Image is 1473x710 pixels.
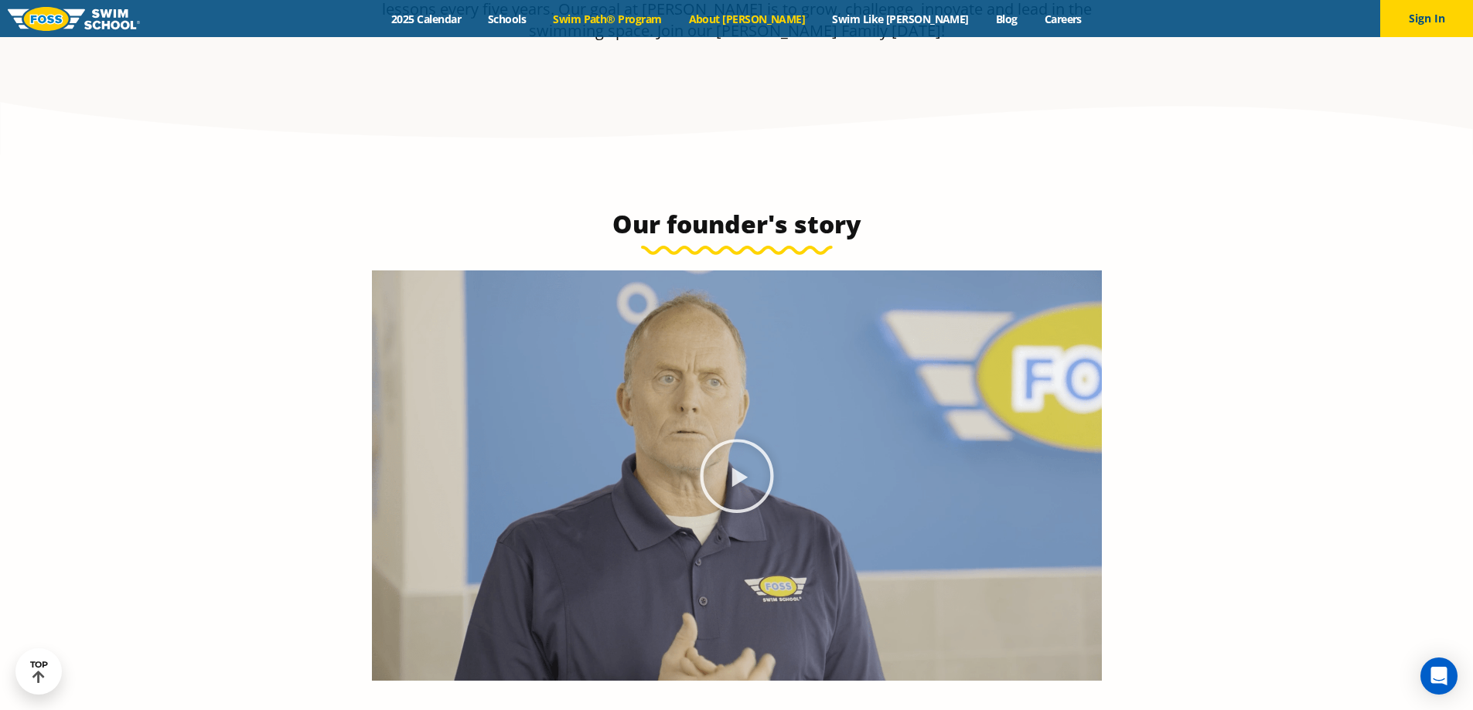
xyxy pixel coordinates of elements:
h3: Our founder's story [372,209,1102,239]
img: FOSS Swim School Logo [8,7,140,31]
div: Open Intercom Messenger [1420,657,1458,695]
a: Blog [982,12,1031,26]
a: About [PERSON_NAME] [675,12,819,26]
a: 2025 Calendar [378,12,475,26]
a: Schools [475,12,540,26]
div: TOP [30,660,48,684]
a: Swim Path® Program [540,12,675,26]
a: Careers [1031,12,1095,26]
div: Play Video [698,437,776,515]
a: Swim Like [PERSON_NAME] [819,12,983,26]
